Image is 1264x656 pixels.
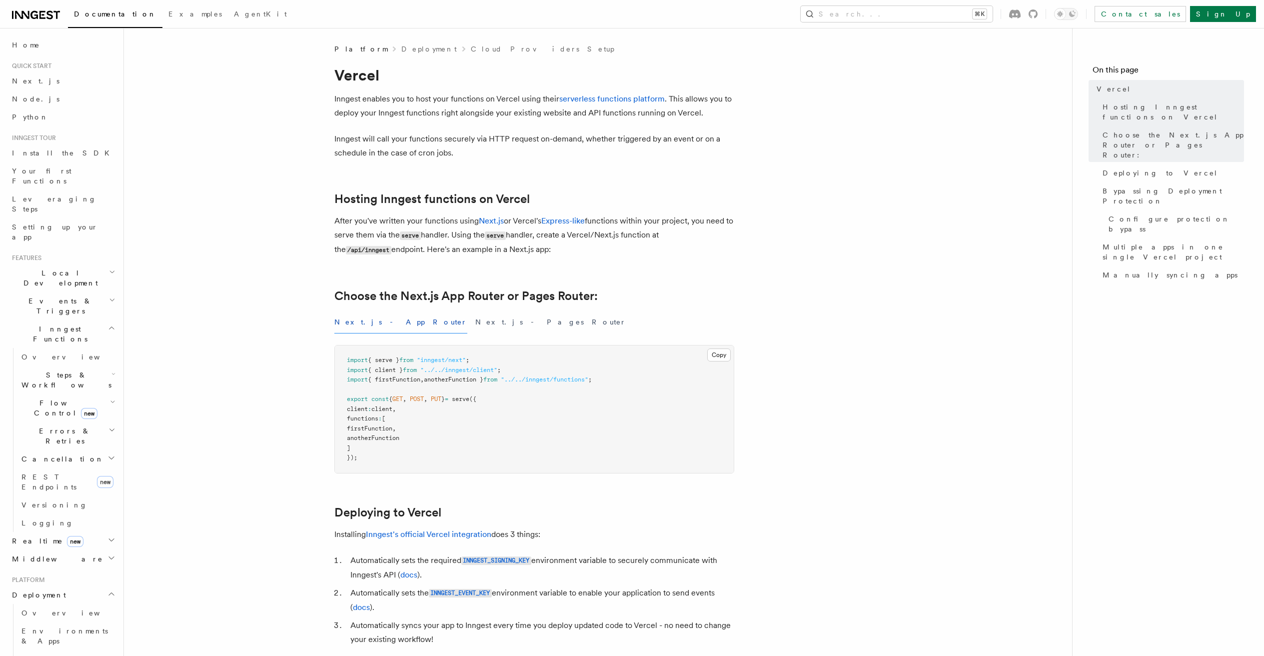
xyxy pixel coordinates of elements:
[403,366,417,373] span: from
[347,415,378,422] span: functions
[334,311,467,333] button: Next.js - App Router
[469,395,476,402] span: ({
[368,356,399,363] span: { serve }
[8,190,117,218] a: Leveraging Steps
[17,370,111,390] span: Steps & Workflows
[1099,164,1244,182] a: Deploying to Vercel
[1190,6,1256,22] a: Sign Up
[801,6,993,22] button: Search...⌘K
[368,366,403,373] span: { client }
[8,264,117,292] button: Local Development
[12,167,71,185] span: Your first Functions
[347,586,734,614] li: Automatically sets the environment variable to enable your application to send events ( ).
[559,94,665,103] a: serverless functions platform
[431,395,441,402] span: PUT
[8,90,117,108] a: Node.js
[400,231,421,240] code: serve
[12,195,96,213] span: Leveraging Steps
[1097,84,1131,94] span: Vercel
[479,216,504,225] a: Next.js
[368,405,371,412] span: :
[12,149,115,157] span: Install the SDK
[12,113,48,121] span: Python
[378,415,382,422] span: :
[1103,102,1244,122] span: Hosting Inngest functions on Vercel
[452,395,469,402] span: serve
[8,268,109,288] span: Local Development
[67,536,83,547] span: new
[1093,80,1244,98] a: Vercel
[8,550,117,568] button: Middleware
[973,9,987,19] kbd: ⌘K
[74,10,156,18] span: Documentation
[420,376,424,383] span: ,
[334,132,734,160] p: Inngest will call your functions securely via HTTP request on-demand, whether triggered by an eve...
[17,454,104,464] span: Cancellation
[461,555,531,565] a: INNGEST_SIGNING_KEY
[8,134,56,142] span: Inngest tour
[162,3,228,27] a: Examples
[334,92,734,120] p: Inngest enables you to host your functions on Vercel using their . This allows you to deploy your...
[21,473,76,491] span: REST Endpoints
[403,395,406,402] span: ,
[97,476,113,488] span: new
[483,376,497,383] span: from
[441,395,445,402] span: }
[8,254,41,262] span: Features
[228,3,293,27] a: AgentKit
[17,450,117,468] button: Cancellation
[17,422,117,450] button: Errors & Retries
[8,348,117,532] div: Inngest Functions
[334,192,530,206] a: Hosting Inngest functions on Vercel
[347,356,368,363] span: import
[347,405,368,412] span: client
[334,44,387,54] span: Platform
[21,627,108,645] span: Environments & Apps
[461,556,531,565] code: INNGEST_SIGNING_KEY
[475,311,626,333] button: Next.js - Pages Router
[588,376,592,383] span: ;
[8,62,51,70] span: Quick start
[12,40,40,50] span: Home
[8,292,117,320] button: Events & Triggers
[8,108,117,126] a: Python
[1103,270,1238,280] span: Manually syncing apps
[1095,6,1186,22] a: Contact sales
[466,356,469,363] span: ;
[347,444,350,451] span: ]
[541,216,585,225] a: Express-like
[334,214,734,257] p: After you've written your functions using or Vercel's functions within your project, you need to ...
[17,366,117,394] button: Steps & Workflows
[8,586,117,604] button: Deployment
[1099,238,1244,266] a: Multiple apps in one single Vercel project
[8,554,103,564] span: Middleware
[347,454,357,461] span: });
[429,588,492,597] a: INNGEST_EVENT_KEY
[334,66,734,84] h1: Vercel
[1099,266,1244,284] a: Manually syncing apps
[17,398,110,418] span: Flow Control
[68,3,162,28] a: Documentation
[347,366,368,373] span: import
[471,44,614,54] a: Cloud Providers Setup
[234,10,287,18] span: AgentKit
[8,162,117,190] a: Your first Functions
[1099,98,1244,126] a: Hosting Inngest functions on Vercel
[17,514,117,532] a: Logging
[347,618,734,646] li: Automatically syncs your app to Inngest every time you deploy updated code to Vercel - no need to...
[8,324,108,344] span: Inngest Functions
[17,348,117,366] a: Overview
[8,590,66,600] span: Deployment
[8,36,117,54] a: Home
[707,348,731,361] button: Copy
[497,366,501,373] span: ;
[8,72,117,90] a: Next.js
[347,553,734,582] li: Automatically sets the required environment variable to securely communicate with Inngest's API ( ).
[1093,64,1244,80] h4: On this page
[17,426,108,446] span: Errors & Retries
[445,395,448,402] span: =
[485,231,506,240] code: serve
[401,44,457,54] a: Deployment
[371,405,392,412] span: client
[429,589,492,597] code: INNGEST_EVENT_KEY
